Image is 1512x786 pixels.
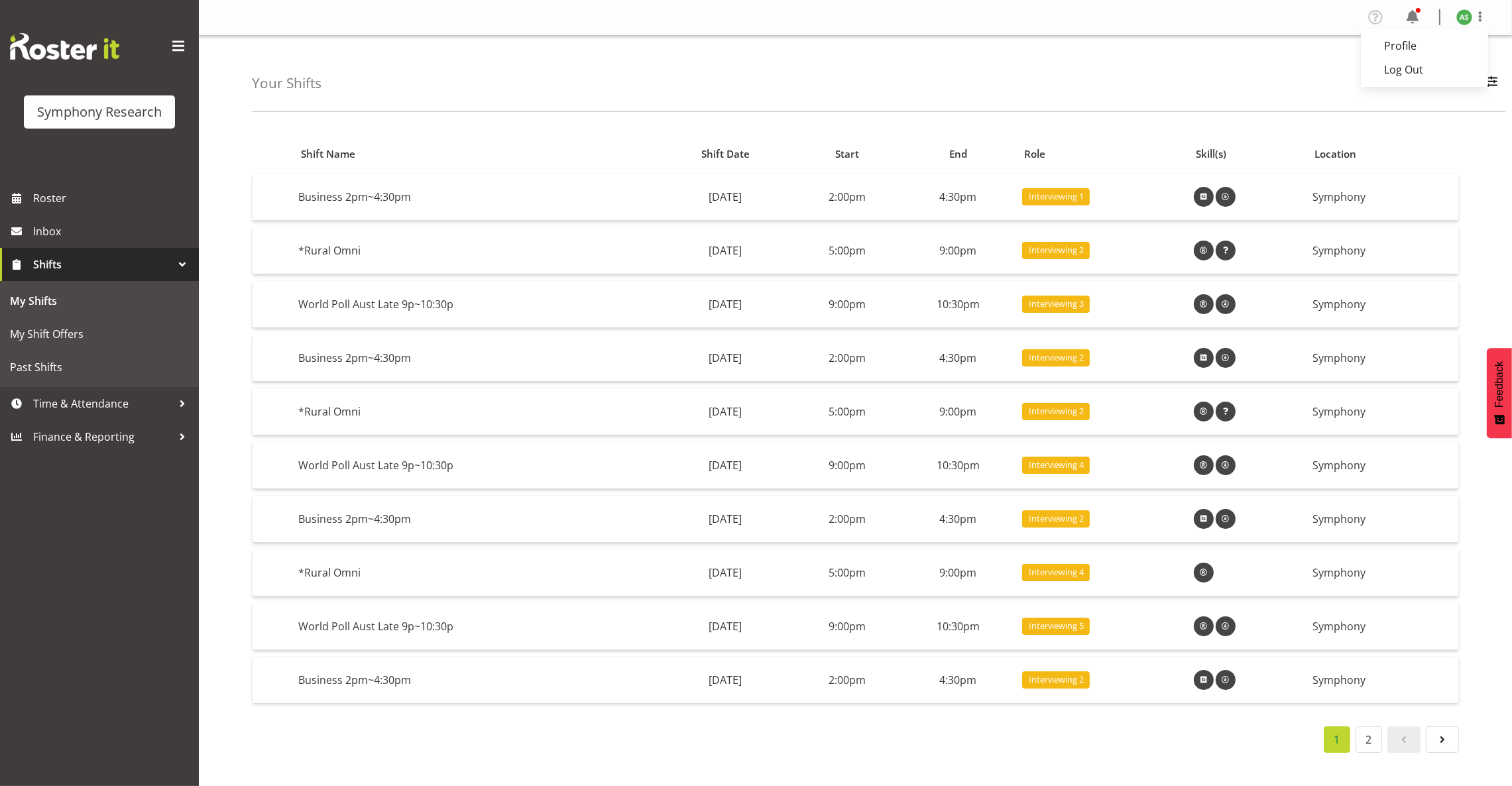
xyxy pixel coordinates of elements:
span: Shifts [33,254,172,274]
td: *Rural Omni [293,227,656,274]
span: Past Shifts [10,357,189,377]
a: My Shifts [3,284,196,317]
td: 10:30pm [900,281,1017,328]
td: Symphony [1307,549,1458,596]
td: 5:00pm [795,549,900,596]
span: Interviewing 5 [1029,620,1084,632]
td: Symphony [1307,442,1458,489]
span: Interviewing 3 [1029,298,1084,310]
a: Profile [1361,34,1488,58]
td: Symphony [1307,227,1458,274]
td: 5:00pm [795,388,900,435]
td: 9:00pm [795,442,900,489]
td: 5:00pm [795,227,900,274]
img: Rosterit website logo [10,33,119,60]
td: [DATE] [656,496,795,543]
span: Location [1315,146,1357,162]
div: Symphony Research [37,102,162,122]
span: Shift Date [701,146,750,162]
td: Business 2pm~4:30pm [293,657,656,703]
td: 9:00pm [795,603,900,650]
span: Roster [33,188,192,208]
span: Time & Attendance [33,394,172,414]
td: 9:00pm [795,281,900,328]
td: 10:30pm [900,603,1017,650]
td: Symphony [1307,335,1458,382]
td: [DATE] [656,174,795,221]
a: Log Out [1361,58,1488,82]
td: [DATE] [656,281,795,328]
span: Interviewing 2 [1029,405,1084,418]
td: Symphony [1307,603,1458,650]
span: Feedback [1493,361,1505,408]
span: End [949,146,967,162]
span: Interviewing 2 [1029,244,1084,256]
span: Interviewing 2 [1029,351,1084,364]
span: Interviewing 2 [1029,512,1084,525]
td: *Rural Omni [293,388,656,435]
h4: Your Shifts [252,76,321,91]
td: [DATE] [656,603,795,650]
button: Feedback - Show survey [1487,348,1512,438]
td: [DATE] [656,335,795,382]
span: Interviewing 4 [1029,459,1084,471]
td: Business 2pm~4:30pm [293,496,656,543]
td: World Poll Aust Late 9p~10:30p [293,281,656,328]
td: Business 2pm~4:30pm [293,335,656,382]
td: 4:30pm [900,496,1017,543]
td: 9:00pm [900,227,1017,274]
td: Symphony [1307,657,1458,703]
td: Symphony [1307,496,1458,543]
td: 4:30pm [900,657,1017,703]
a: My Shift Offers [3,317,196,351]
span: My Shift Offers [10,324,189,344]
td: Symphony [1307,388,1458,435]
td: [DATE] [656,442,795,489]
td: 2:00pm [795,657,900,703]
td: Symphony [1307,281,1458,328]
td: *Rural Omni [293,549,656,596]
td: 4:30pm [900,335,1017,382]
td: Symphony [1307,174,1458,221]
td: [DATE] [656,657,795,703]
td: [DATE] [656,549,795,596]
span: Inbox [33,221,192,241]
img: ange-steiger11422.jpg [1456,9,1472,25]
span: Interviewing 2 [1029,673,1084,686]
td: World Poll Aust Late 9p~10:30p [293,603,656,650]
td: 9:00pm [900,549,1017,596]
span: Start [835,146,859,162]
td: 9:00pm [900,388,1017,435]
span: Finance & Reporting [33,427,172,447]
td: 2:00pm [795,335,900,382]
td: 4:30pm [900,174,1017,221]
span: My Shifts [10,291,189,311]
span: Interviewing 4 [1029,566,1084,579]
span: Role [1024,146,1045,162]
td: Business 2pm~4:30pm [293,174,656,221]
td: 2:00pm [795,496,900,543]
span: Skill(s) [1196,146,1226,162]
button: Filter Employees [1478,69,1505,98]
td: World Poll Aust Late 9p~10:30p [293,442,656,489]
a: Past Shifts [3,351,196,384]
td: [DATE] [656,388,795,435]
span: Shift Name [301,146,355,162]
td: 2:00pm [795,174,900,221]
td: [DATE] [656,227,795,274]
a: 2 [1356,726,1382,753]
td: 10:30pm [900,442,1017,489]
span: Interviewing 1 [1029,190,1084,203]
